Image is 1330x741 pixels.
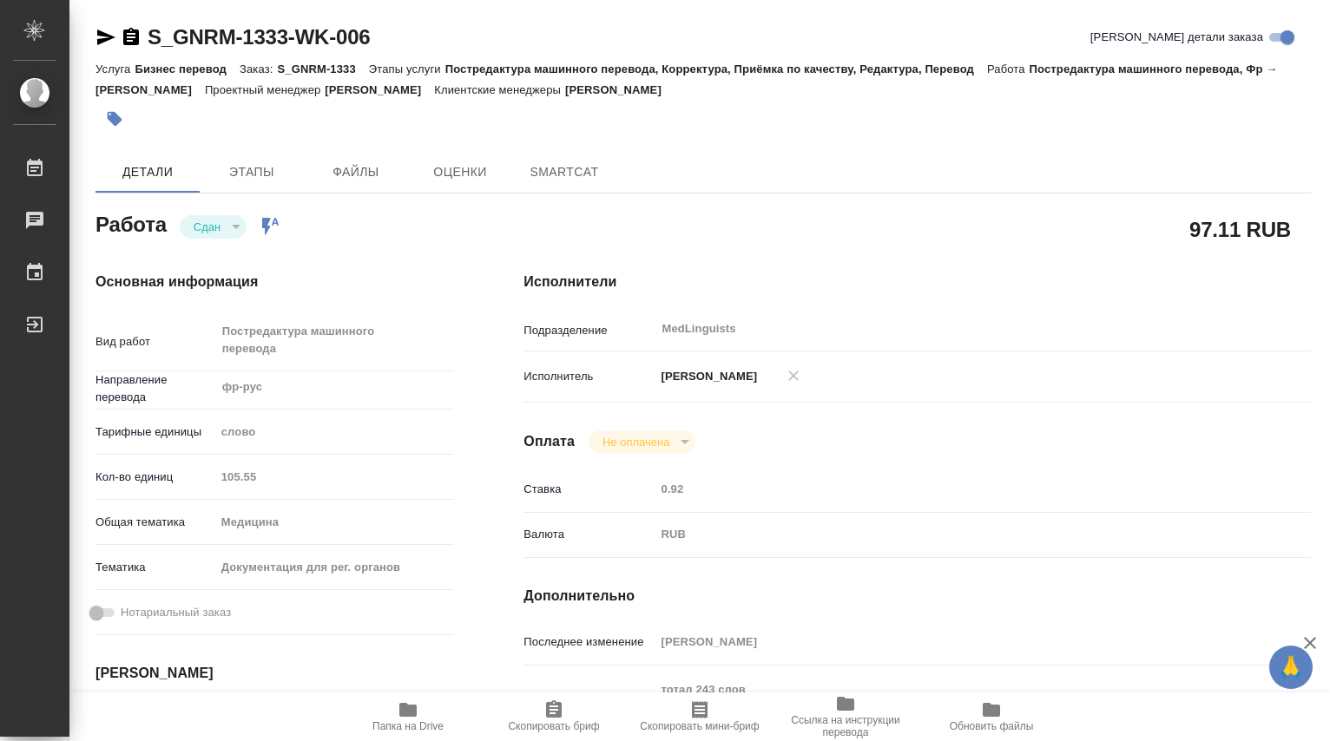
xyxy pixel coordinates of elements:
p: Исполнитель [523,368,655,385]
button: Сдан [188,220,226,234]
p: Подразделение [523,322,655,339]
h2: 97.11 RUB [1189,214,1291,244]
span: Оценки [418,161,502,183]
button: 🙏 [1269,646,1313,689]
button: Скопировать ссылку для ЯМессенджера [95,27,116,48]
span: SmartCat [523,161,606,183]
span: Детали [106,161,189,183]
button: Скопировать ссылку [121,27,142,48]
p: Тарифные единицы [95,423,215,441]
textarea: тотал 243 слов франц выделили отдельно, он тут: [URL][DOMAIN_NAME] Перевод в СК [655,675,1245,739]
div: Документация для рег. органов [215,553,455,582]
span: Файлы [314,161,398,183]
span: Этапы [210,161,293,183]
span: Скопировать бриф [508,720,599,732]
p: Бизнес перевод [135,62,240,75]
span: [PERSON_NAME] детали заказа [1090,29,1263,46]
h4: [PERSON_NAME] [95,663,454,684]
a: S_GNRM-1333-WK-006 [148,25,370,49]
h4: Дополнительно [523,586,1311,607]
h4: Исполнители [523,272,1311,292]
p: Ставка [523,481,655,498]
h4: Основная информация [95,272,454,292]
p: Заказ: [240,62,277,75]
input: Пустое поле [655,476,1245,502]
p: Проектный менеджер [205,83,325,96]
button: Папка на Drive [335,692,481,741]
span: Ссылка на инструкции перевода [783,714,908,738]
span: 🙏 [1276,649,1306,685]
button: Не оплачена [597,435,675,449]
input: Пустое поле [215,464,455,489]
p: [PERSON_NAME] [325,83,434,96]
button: Скопировать бриф [481,692,627,741]
span: Обновить файлы [950,720,1034,732]
p: S_GNRM-1333 [277,62,368,75]
p: Этапы услуги [369,62,445,75]
p: Кол-во единиц [95,469,215,486]
p: Направление перевода [95,371,215,406]
p: Последнее изменение [523,633,655,651]
p: Тематика [95,559,215,576]
button: Добавить тэг [95,100,134,138]
span: Папка на Drive [372,720,444,732]
p: [PERSON_NAME] [655,368,757,385]
input: Пустое поле [655,629,1245,654]
div: Сдан [589,430,695,454]
p: Услуга [95,62,135,75]
span: Нотариальный заказ [121,604,231,621]
button: Ссылка на инструкции перевода [773,692,918,741]
span: Скопировать мини-бриф [640,720,759,732]
p: Общая тематика [95,514,215,531]
p: Клиентские менеджеры [434,83,565,96]
button: Обновить файлы [918,692,1064,741]
h4: Оплата [523,431,575,452]
div: RUB [655,520,1245,549]
p: Работа [987,62,1030,75]
div: Сдан [180,215,247,239]
p: [PERSON_NAME] [565,83,675,96]
p: Валюта [523,526,655,543]
div: Медицина [215,508,455,537]
h2: Работа [95,207,167,239]
button: Скопировать мини-бриф [627,692,773,741]
p: Постредактура машинного перевода, Корректура, Приёмка по качеству, Редактура, Перевод [445,62,987,75]
p: Вид работ [95,333,215,351]
div: слово [215,417,455,447]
